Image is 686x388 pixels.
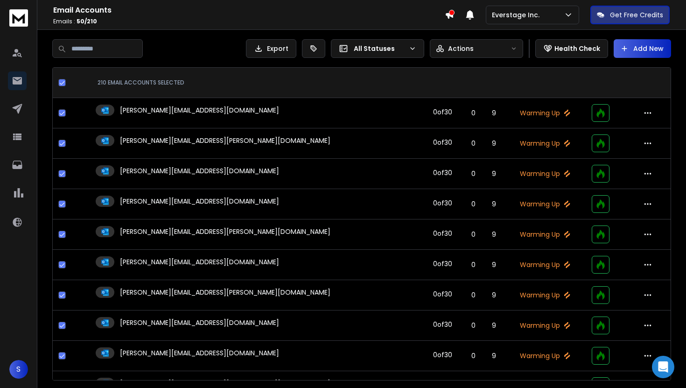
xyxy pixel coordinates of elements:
p: [PERSON_NAME][EMAIL_ADDRESS][PERSON_NAME][DOMAIN_NAME] [120,136,330,145]
p: Warming Up [510,139,581,148]
div: 0 of 30 [433,259,452,268]
p: 0 [469,351,478,360]
p: 0 [469,169,478,178]
p: [PERSON_NAME][EMAIL_ADDRESS][DOMAIN_NAME] [120,197,279,206]
p: Warming Up [510,290,581,300]
button: Get Free Credits [590,6,670,24]
p: [PERSON_NAME][EMAIL_ADDRESS][DOMAIN_NAME] [120,348,279,358]
div: 0 of 30 [433,107,452,117]
div: Open Intercom Messenger [652,356,674,378]
h1: Email Accounts [53,5,445,16]
div: 0 of 30 [433,138,452,147]
div: 210 EMAIL ACCOUNTS SELECTED [98,79,415,86]
span: 50 / 210 [77,17,97,25]
td: 9 [483,189,504,219]
td: 9 [483,250,504,280]
p: 0 [469,290,478,300]
p: Emails : [53,18,445,25]
p: 0 [469,260,478,269]
td: 9 [483,310,504,341]
td: 9 [483,219,504,250]
div: 0 of 30 [433,229,452,238]
td: 9 [483,341,504,371]
p: 0 [469,321,478,330]
p: Warming Up [510,351,581,360]
div: 0 of 30 [433,320,452,329]
p: Warming Up [510,199,581,209]
td: 9 [483,128,504,159]
p: [PERSON_NAME][EMAIL_ADDRESS][PERSON_NAME][DOMAIN_NAME] [120,379,330,388]
td: 9 [483,98,504,128]
p: [PERSON_NAME][EMAIL_ADDRESS][DOMAIN_NAME] [120,166,279,176]
p: 0 [469,108,478,118]
p: [PERSON_NAME][EMAIL_ADDRESS][PERSON_NAME][DOMAIN_NAME] [120,227,330,236]
p: Warming Up [510,169,581,178]
p: 0 [469,230,478,239]
button: Add New [614,39,671,58]
p: Health Check [554,44,600,53]
p: Warming Up [510,321,581,330]
p: Everstage Inc. [492,10,543,20]
button: Health Check [535,39,608,58]
p: 0 [469,199,478,209]
div: 0 of 30 [433,168,452,177]
button: Export [246,39,296,58]
p: All Statuses [354,44,405,53]
p: 0 [469,139,478,148]
p: [PERSON_NAME][EMAIL_ADDRESS][DOMAIN_NAME] [120,318,279,327]
td: 9 [483,159,504,189]
div: 0 of 30 [433,289,452,299]
p: Get Free Credits [610,10,663,20]
button: S [9,360,28,379]
p: Warming Up [510,260,581,269]
div: 0 of 30 [433,198,452,208]
p: [PERSON_NAME][EMAIL_ADDRESS][PERSON_NAME][DOMAIN_NAME] [120,288,330,297]
p: Actions [448,44,474,53]
div: 0 of 30 [433,350,452,360]
p: [PERSON_NAME][EMAIL_ADDRESS][DOMAIN_NAME] [120,106,279,115]
p: Warming Up [510,230,581,239]
p: [PERSON_NAME][EMAIL_ADDRESS][DOMAIN_NAME] [120,257,279,267]
td: 9 [483,280,504,310]
p: Warming Up [510,108,581,118]
img: logo [9,9,28,27]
